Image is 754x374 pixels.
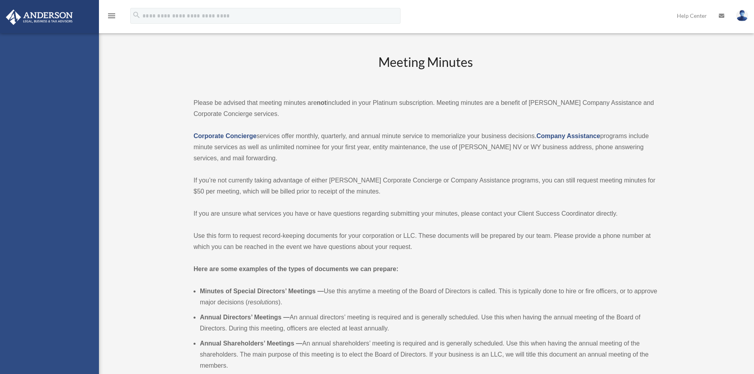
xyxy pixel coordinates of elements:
[132,11,141,19] i: search
[536,133,600,139] a: Company Assistance
[194,97,657,120] p: Please be advised that meeting minutes are included in your Platinum subscription. Meeting minute...
[107,11,116,21] i: menu
[194,230,657,252] p: Use this form to request record-keeping documents for your corporation or LLC. These documents wi...
[4,9,75,25] img: Anderson Advisors Platinum Portal
[194,266,399,272] strong: Here are some examples of the types of documents we can prepare:
[200,340,302,347] b: Annual Shareholders’ Meetings —
[194,208,657,219] p: If you are unsure what services you have or have questions regarding submitting your minutes, ple...
[107,14,116,21] a: menu
[200,314,290,321] b: Annual Directors’ Meetings —
[194,133,256,139] a: Corporate Concierge
[200,312,657,334] li: An annual directors’ meeting is required and is generally scheduled. Use this when having the ann...
[200,288,324,294] b: Minutes of Special Directors’ Meetings —
[200,286,657,308] li: Use this anytime a meeting of the Board of Directors is called. This is typically done to hire or...
[194,53,657,86] h2: Meeting Minutes
[248,299,278,306] em: resolutions
[194,175,657,197] p: If you’re not currently taking advantage of either [PERSON_NAME] Corporate Concierge or Company A...
[736,10,748,21] img: User Pic
[317,99,327,106] strong: not
[200,338,657,371] li: An annual shareholders’ meeting is required and is generally scheduled. Use this when having the ...
[194,131,657,164] p: services offer monthly, quarterly, and annual minute service to memorialize your business decisio...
